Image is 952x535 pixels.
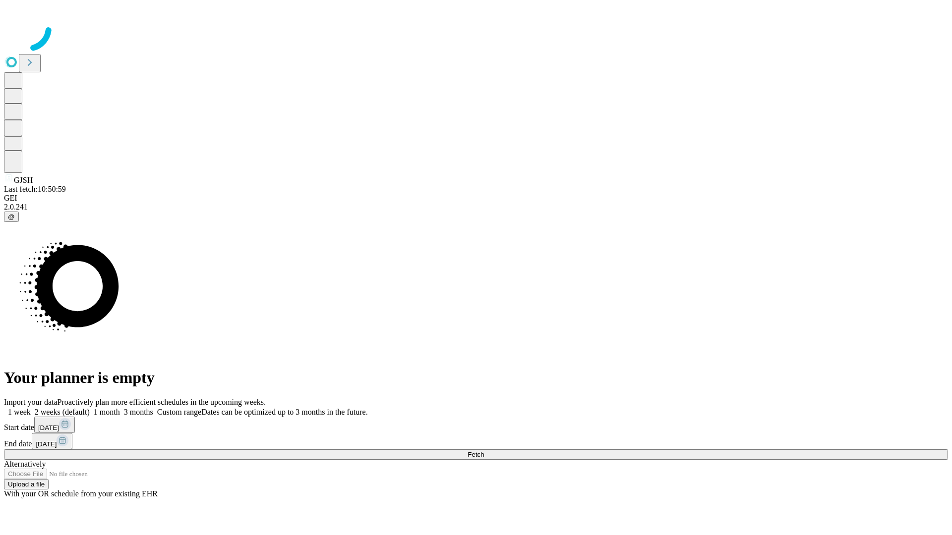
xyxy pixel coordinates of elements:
[4,417,948,433] div: Start date
[4,369,948,387] h1: Your planner is empty
[157,408,201,416] span: Custom range
[58,398,266,406] span: Proactively plan more efficient schedules in the upcoming weeks.
[8,213,15,220] span: @
[36,440,57,448] span: [DATE]
[201,408,367,416] span: Dates can be optimized up to 3 months in the future.
[32,433,72,449] button: [DATE]
[38,424,59,431] span: [DATE]
[4,185,66,193] span: Last fetch: 10:50:59
[4,449,948,460] button: Fetch
[4,489,158,498] span: With your OR schedule from your existing EHR
[35,408,90,416] span: 2 weeks (default)
[124,408,153,416] span: 3 months
[4,479,49,489] button: Upload a file
[4,433,948,449] div: End date
[8,408,31,416] span: 1 week
[14,176,33,184] span: GJSH
[4,203,948,212] div: 2.0.241
[4,194,948,203] div: GEI
[94,408,120,416] span: 1 month
[4,212,19,222] button: @
[468,451,484,458] span: Fetch
[4,460,46,468] span: Alternatively
[34,417,75,433] button: [DATE]
[4,398,58,406] span: Import your data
